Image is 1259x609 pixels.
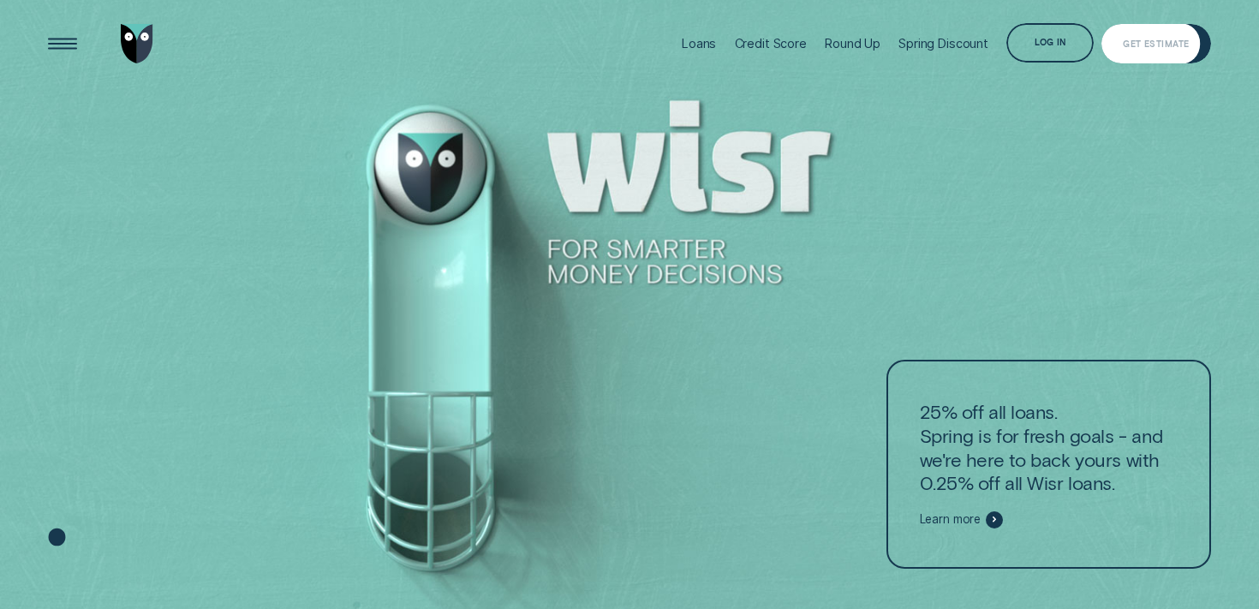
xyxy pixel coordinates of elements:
[825,36,880,51] div: Round Up
[1123,40,1189,48] div: Get Estimate
[886,360,1211,568] a: 25% off all loans.Spring is for fresh goals - and we're here to back yours with 0.25% off all Wis...
[735,36,807,51] div: Credit Score
[43,24,82,63] button: Open Menu
[682,36,716,51] div: Loans
[920,512,982,527] span: Learn more
[1101,24,1211,63] a: Get Estimate
[121,24,153,63] img: Wisr
[1006,23,1094,63] button: Log in
[898,36,988,51] div: Spring Discount
[920,400,1178,495] p: 25% off all loans. Spring is for fresh goals - and we're here to back yours with 0.25% off all Wi...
